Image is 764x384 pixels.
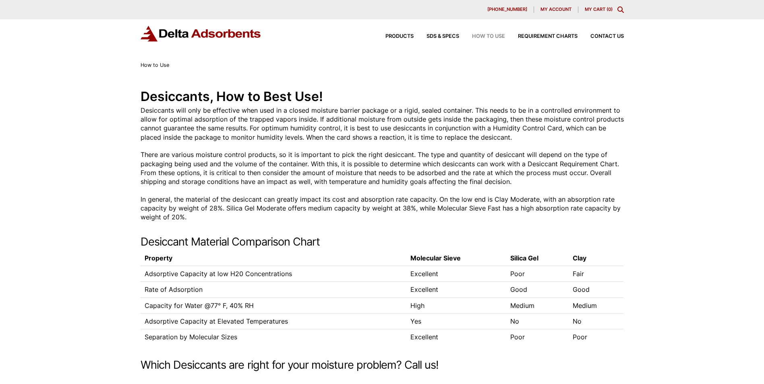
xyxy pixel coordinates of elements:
[406,329,506,345] td: Excellent
[141,88,624,106] h1: Desiccants, How to Best Use!
[141,26,261,41] img: Delta Adsorbents
[540,7,571,12] span: My account
[406,266,506,281] td: Excellent
[141,235,624,249] h2: Desiccant Material Comparison Chart
[141,150,624,186] p: There are various moisture control products, so it is important to pick the right desiccant. The ...
[141,329,407,345] td: Separation by Molecular Sizes
[578,34,624,39] a: Contact Us
[141,313,407,329] td: Adsorptive Capacity at Elevated Temperatures
[481,6,534,13] a: [PHONE_NUMBER]
[518,34,578,39] span: Requirement Charts
[505,34,578,39] a: Requirement Charts
[534,6,578,13] a: My account
[590,34,624,39] span: Contact Us
[385,34,414,39] span: Products
[406,313,506,329] td: Yes
[141,297,407,313] td: Capacity for Water @77° F, 40% RH
[427,34,459,39] span: SDS & SPECS
[141,359,624,372] h2: Which Desiccants are right for your moisture problem? Call us!
[506,266,568,281] td: Poor
[506,329,568,345] td: Poor
[506,297,568,313] td: Medium
[569,266,624,281] td: Fair
[141,195,624,222] p: In general, the material of the desiccant can greatly impact its cost and absorption rate capacit...
[406,282,506,297] td: Excellent
[373,34,414,39] a: Products
[569,297,624,313] td: Medium
[406,251,506,266] th: Molecular Sieve
[141,62,169,68] span: How to Use
[459,34,505,39] a: How to Use
[569,282,624,297] td: Good
[406,297,506,313] td: High
[506,313,568,329] td: No
[141,251,407,266] th: Property
[617,6,624,13] div: Toggle Modal Content
[141,106,624,142] p: Desiccants will only be effective when used in a closed moisture barrier package or a rigid, seal...
[141,266,407,281] td: Adsorptive Capacity at low H20 Concentrations
[472,34,505,39] span: How to Use
[141,282,407,297] td: Rate of Adsorption
[487,7,527,12] span: [PHONE_NUMBER]
[569,313,624,329] td: No
[506,251,568,266] th: Silica Gel
[569,251,624,266] th: Clay
[414,34,459,39] a: SDS & SPECS
[569,329,624,345] td: Poor
[585,6,613,12] a: My Cart (0)
[506,282,568,297] td: Good
[608,6,611,12] span: 0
